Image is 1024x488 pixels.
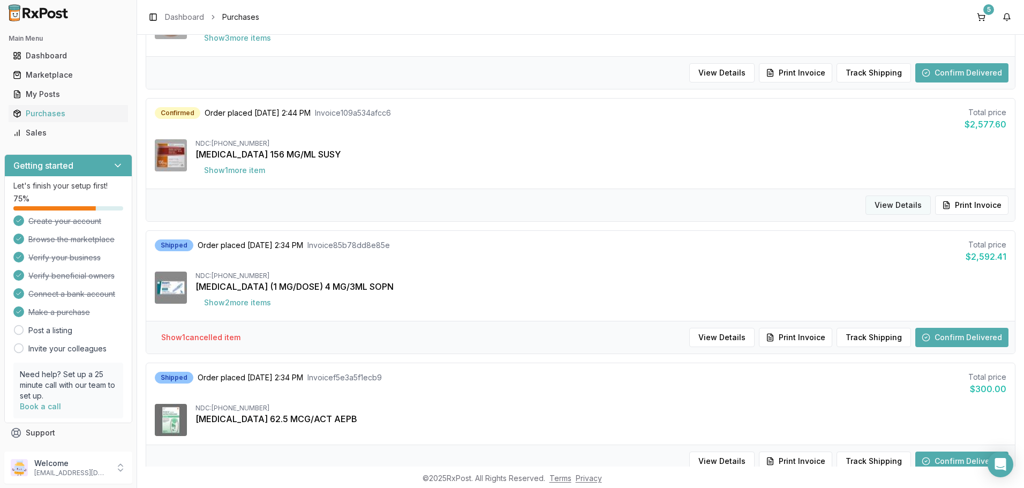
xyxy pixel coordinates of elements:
img: Incruse Ellipta 62.5 MCG/ACT AEPB [155,404,187,436]
div: NDC: [PHONE_NUMBER] [195,139,1006,148]
span: 75 % [13,193,29,204]
a: Dashboard [9,46,128,65]
button: View Details [689,452,755,471]
a: Invite your colleagues [28,343,107,354]
div: Sales [13,127,124,138]
button: Confirm Delivered [915,63,1008,82]
button: Print Invoice [759,452,832,471]
div: $2,577.60 [965,118,1006,131]
button: Feedback [4,442,132,462]
div: $300.00 [968,382,1006,395]
button: 5 [973,9,990,26]
div: NDC: [PHONE_NUMBER] [195,272,1006,280]
button: View Details [865,196,931,215]
div: $2,592.41 [966,250,1006,263]
a: Marketplace [9,65,128,85]
span: Invoice 85b78dd8e85e [307,240,390,251]
div: Total price [968,372,1006,382]
span: Connect a bank account [28,289,115,299]
div: [MEDICAL_DATA] 62.5 MCG/ACT AEPB [195,412,1006,425]
p: Let's finish your setup first! [13,181,123,191]
a: Purchases [9,104,128,123]
span: Verify beneficial owners [28,271,115,281]
button: View Details [689,328,755,347]
button: Support [4,423,132,442]
button: Print Invoice [935,196,1008,215]
p: [EMAIL_ADDRESS][DOMAIN_NAME] [34,469,109,477]
div: 5 [983,4,994,15]
div: Shipped [155,372,193,384]
button: Print Invoice [759,63,832,82]
span: Invoice f5e3a5f1ecb9 [307,372,382,383]
img: User avatar [11,459,28,476]
div: My Posts [13,89,124,100]
div: Dashboard [13,50,124,61]
span: Create your account [28,216,101,227]
button: Show3more items [195,28,280,48]
a: Terms [549,474,571,483]
div: NDC: [PHONE_NUMBER] [195,404,1006,412]
p: Need help? Set up a 25 minute call with our team to set up. [20,369,117,401]
span: Order placed [DATE] 2:34 PM [198,372,303,383]
button: Show2more items [195,293,280,312]
nav: breadcrumb [165,12,259,22]
button: Print Invoice [759,328,832,347]
div: Open Intercom Messenger [988,452,1013,477]
span: Browse the marketplace [28,234,115,245]
div: [MEDICAL_DATA] (1 MG/DOSE) 4 MG/3ML SOPN [195,280,1006,293]
span: Purchases [222,12,259,22]
button: View Details [689,63,755,82]
div: Total price [966,239,1006,250]
div: Confirmed [155,107,200,119]
button: Track Shipping [837,452,911,471]
p: Welcome [34,458,109,469]
a: Sales [9,123,128,142]
img: Invega Sustenna 156 MG/ML SUSY [155,139,187,171]
h3: Getting started [13,159,73,172]
div: Marketplace [13,70,124,80]
button: Marketplace [4,66,132,84]
button: Sales [4,124,132,141]
button: Dashboard [4,47,132,64]
button: Show1cancelled item [153,328,249,347]
img: RxPost Logo [4,4,73,21]
a: Post a listing [28,325,72,336]
span: Invoice 109a534afcc6 [315,108,391,118]
button: Confirm Delivered [915,328,1008,347]
button: Track Shipping [837,63,911,82]
div: Shipped [155,239,193,251]
span: Verify your business [28,252,101,263]
span: Order placed [DATE] 2:34 PM [198,240,303,251]
h2: Main Menu [9,34,128,43]
a: Dashboard [165,12,204,22]
span: Feedback [26,447,62,457]
span: Make a purchase [28,307,90,318]
button: Purchases [4,105,132,122]
a: Privacy [576,474,602,483]
button: Show1more item [195,161,274,180]
img: Ozempic (1 MG/DOSE) 4 MG/3ML SOPN [155,272,187,304]
a: My Posts [9,85,128,104]
div: [MEDICAL_DATA] 156 MG/ML SUSY [195,148,1006,161]
button: Confirm Delivered [915,452,1008,471]
div: Total price [965,107,1006,118]
button: Track Shipping [837,328,911,347]
a: Book a call [20,402,61,411]
span: Order placed [DATE] 2:44 PM [205,108,311,118]
div: Purchases [13,108,124,119]
button: My Posts [4,86,132,103]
